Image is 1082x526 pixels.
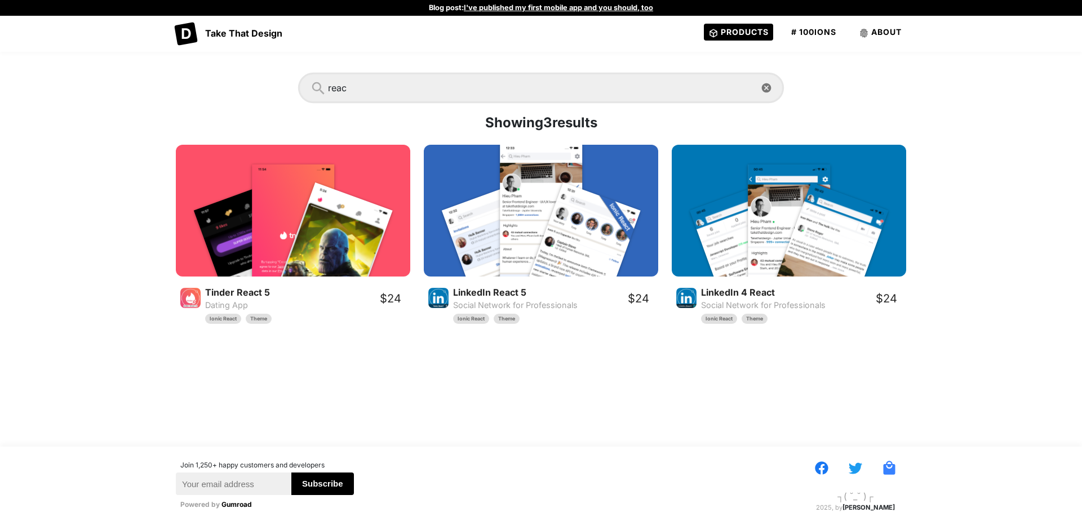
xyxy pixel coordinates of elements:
span: $ 24 [628,292,649,305]
a: LinkedIn React 5 [453,287,526,298]
a: Take That Design [205,28,282,39]
a: Tinder React 5 [205,287,270,298]
div: Join 1,250+ happy customers and developers [180,460,354,470]
a: LinkedIn React 5 [428,289,449,300]
div: Dating App [205,299,374,311]
span: D [176,24,196,44]
a: Tinder React 5 [180,289,201,300]
span: About [871,27,902,37]
div: Social Network for Professionals [453,299,622,311]
button: Ionic React [205,314,241,324]
a: Products [704,24,773,40]
a: D [176,20,196,44]
h4: Showing 3 results [176,115,906,131]
a: $24 [380,290,401,307]
input: Your email address [176,472,291,495]
button: Ionic React [701,314,737,324]
div: 2025 , by [805,503,906,512]
a: LinkedIn 4 React [676,289,697,300]
button: Theme [494,314,520,324]
a: About [854,24,906,40]
a: LinkedIn 4 React [701,287,775,298]
button: Ionic React [453,314,489,324]
span: 100ions [799,27,836,37]
input: Search: Tinder, Pinterest, etc [300,74,782,101]
button: Subscribe [291,472,353,495]
a: #100ions [787,24,841,40]
a: $24 [628,290,649,307]
span: Powered by [180,500,220,509]
span: # [791,27,797,37]
a: I've published my first mobile app and you should, too [464,3,653,12]
button: Theme [742,314,768,324]
span: $ 24 [380,292,401,305]
a: $24 [876,290,897,307]
a: Gumroad [221,500,252,509]
span: Products [721,27,769,37]
a: [PERSON_NAME] [842,503,895,511]
div: ┐( ˘_˘ )┌ [805,489,906,503]
button: Theme [246,314,272,324]
span: $ 24 [876,292,897,305]
div: Social Network for Professionals [701,299,870,311]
